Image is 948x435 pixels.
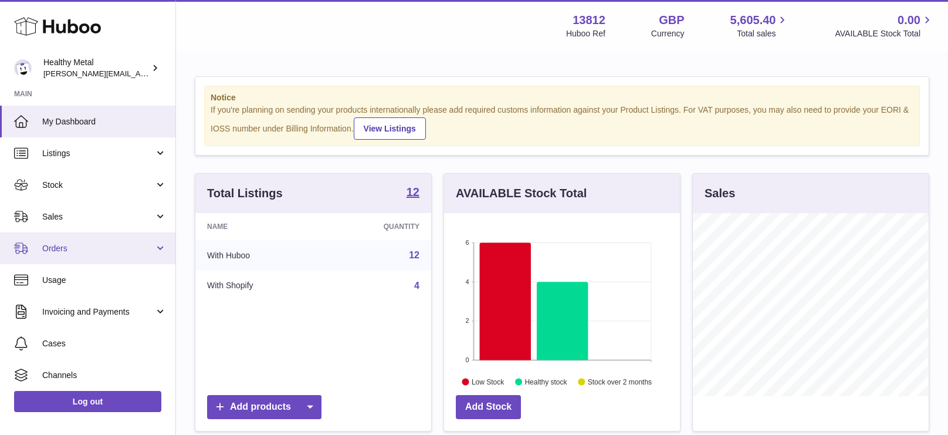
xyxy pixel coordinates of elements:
[323,213,431,240] th: Quantity
[211,104,913,140] div: If you're planning on sending your products internationally please add required customs informati...
[573,12,605,28] strong: 13812
[207,186,283,201] h3: Total Listings
[730,12,790,39] a: 5,605.40 Total sales
[705,186,735,201] h3: Sales
[465,317,469,324] text: 2
[42,180,154,191] span: Stock
[465,239,469,246] text: 6
[42,370,167,381] span: Channels
[42,338,167,349] span: Cases
[207,395,321,419] a: Add products
[195,271,323,301] td: With Shopify
[42,148,154,159] span: Listings
[42,116,167,127] span: My Dashboard
[42,306,154,318] span: Invoicing and Payments
[14,391,161,412] a: Log out
[43,69,235,78] span: [PERSON_NAME][EMAIL_ADDRESS][DOMAIN_NAME]
[407,186,419,198] strong: 12
[195,240,323,271] td: With Huboo
[588,377,652,386] text: Stock over 2 months
[737,28,789,39] span: Total sales
[42,275,167,286] span: Usage
[14,59,32,77] img: jose@healthy-metal.com
[414,281,419,291] a: 4
[409,250,419,260] a: 12
[898,12,920,28] span: 0.00
[43,57,149,79] div: Healthy Metal
[835,28,934,39] span: AVAILABLE Stock Total
[42,243,154,254] span: Orders
[456,395,521,419] a: Add Stock
[524,377,567,386] text: Healthy stock
[42,211,154,222] span: Sales
[659,12,684,28] strong: GBP
[651,28,685,39] div: Currency
[465,356,469,363] text: 0
[456,186,587,201] h3: AVAILABLE Stock Total
[465,278,469,285] text: 4
[566,28,605,39] div: Huboo Ref
[195,213,323,240] th: Name
[211,92,913,103] strong: Notice
[354,117,426,140] a: View Listings
[407,186,419,200] a: 12
[472,377,505,386] text: Low Stock
[730,12,776,28] span: 5,605.40
[835,12,934,39] a: 0.00 AVAILABLE Stock Total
